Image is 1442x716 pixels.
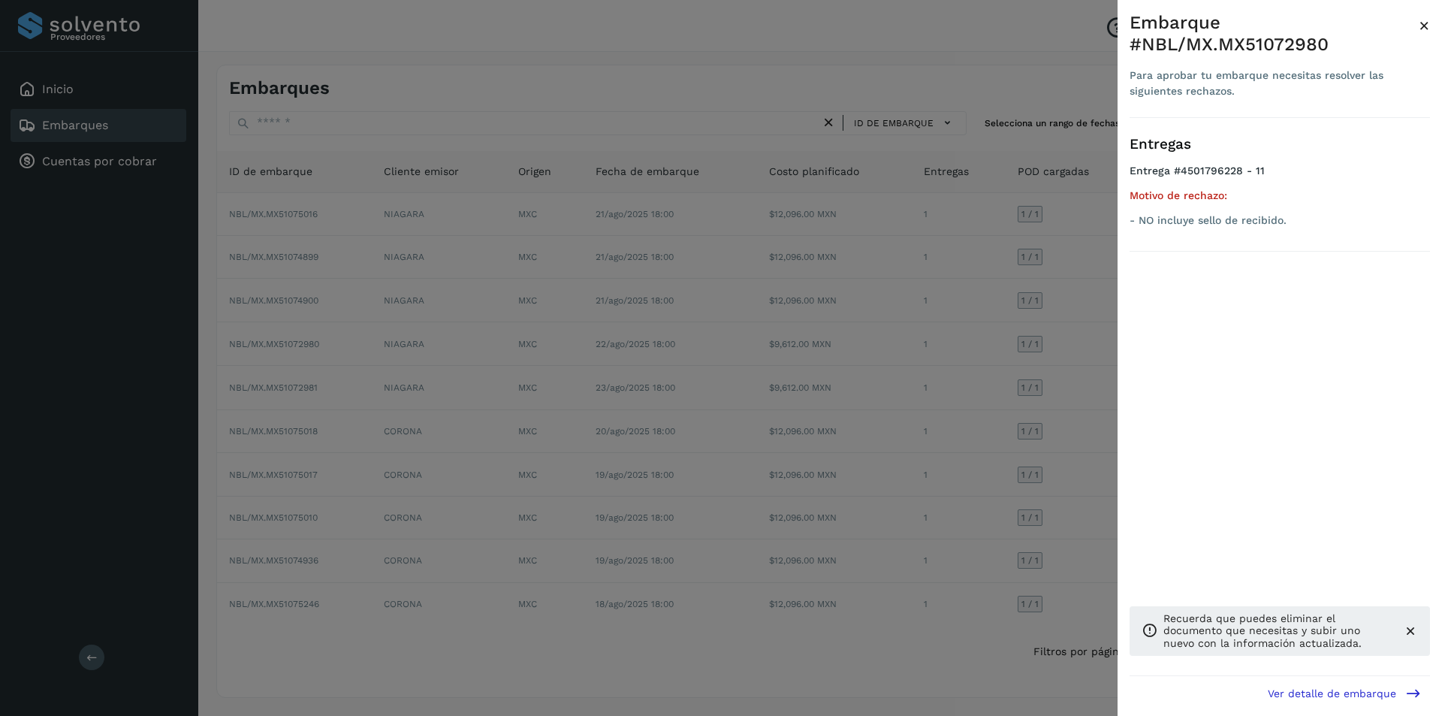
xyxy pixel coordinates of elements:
[1130,189,1430,202] h5: Motivo de rechazo:
[1130,12,1419,56] div: Embarque #NBL/MX.MX51072980
[1419,12,1430,39] button: Close
[1268,688,1396,699] span: Ver detalle de embarque
[1130,136,1430,153] h3: Entregas
[1163,612,1391,650] p: Recuerda que puedes eliminar el documento que necesitas y subir uno nuevo con la información actu...
[1130,68,1419,99] div: Para aprobar tu embarque necesitas resolver las siguientes rechazos.
[1130,165,1430,189] h4: Entrega #4501796228 - 11
[1259,676,1430,710] button: Ver detalle de embarque
[1130,214,1430,227] p: - NO incluye sello de recibido.
[1419,15,1430,36] span: ×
